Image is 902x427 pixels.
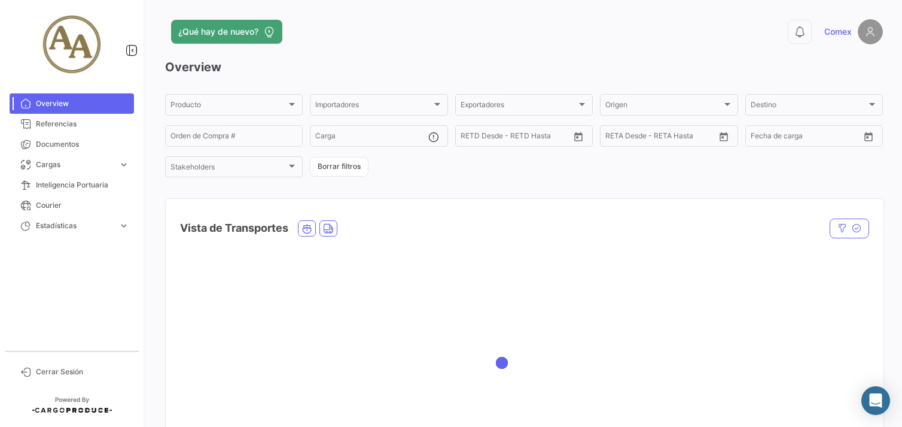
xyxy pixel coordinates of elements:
input: Desde [605,134,627,142]
button: Open calendar [569,128,587,146]
input: Hasta [490,134,543,142]
input: Hasta [781,134,833,142]
span: Inteligencia Portuaria [36,180,129,190]
span: expand_more [118,159,129,170]
a: Documentos [10,134,134,155]
span: Stakeholders [170,165,287,173]
input: Desde [751,134,772,142]
h3: Overview [165,59,883,75]
span: Courier [36,200,129,211]
span: Producto [170,102,287,111]
button: ¿Qué hay de nuevo? [171,20,282,44]
span: Referencias [36,119,129,129]
input: Hasta [635,134,687,142]
span: Origen [605,102,721,111]
span: Overview [36,98,129,109]
button: Open calendar [715,128,733,146]
a: Overview [10,93,134,114]
img: 852fc388-10ad-47fd-b232-e98225ca49a8.jpg [42,14,102,74]
span: Documentos [36,139,129,150]
a: Referencias [10,114,134,134]
button: Open calendar [860,128,877,146]
button: Ocean [298,221,315,236]
span: Estadísticas [36,220,114,231]
span: Importadores [315,102,431,111]
a: Courier [10,195,134,216]
span: Cargas [36,159,114,170]
button: Land [320,221,337,236]
span: Cerrar Sesión [36,367,129,377]
img: placeholder-user.png [858,19,883,44]
span: Comex [824,26,852,38]
button: Borrar filtros [310,157,368,177]
span: Destino [751,102,867,111]
span: Exportadores [461,102,577,111]
span: ¿Qué hay de nuevo? [178,26,258,38]
h4: Vista de Transportes [180,220,288,237]
a: Inteligencia Portuaria [10,175,134,195]
input: Desde [461,134,482,142]
span: expand_more [118,220,129,231]
div: Abrir Intercom Messenger [861,386,890,415]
